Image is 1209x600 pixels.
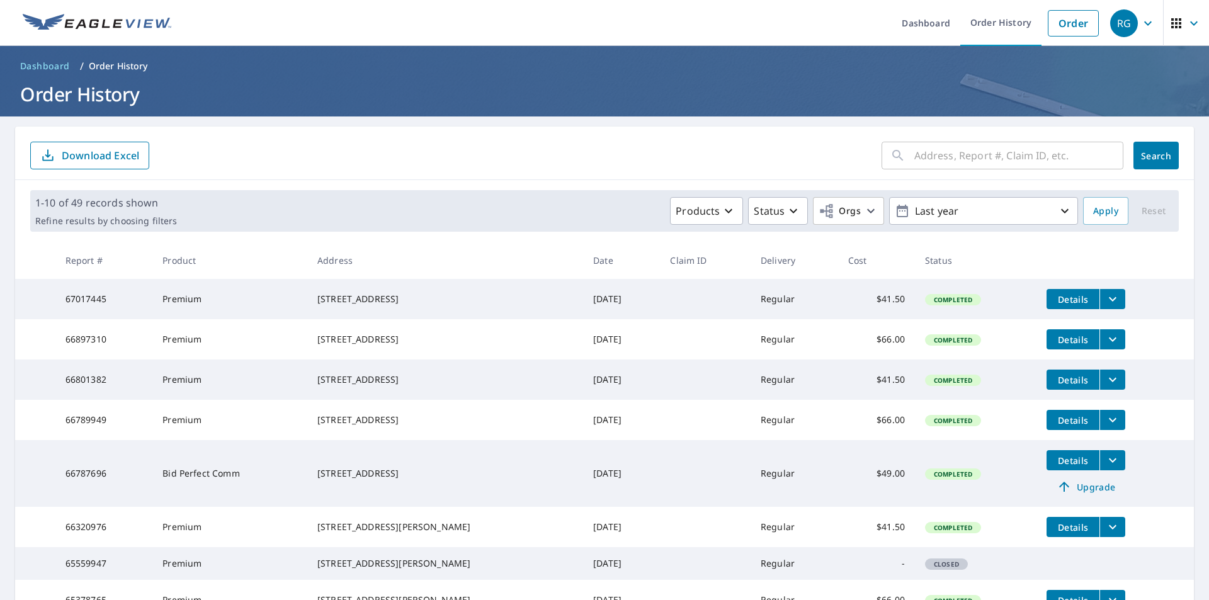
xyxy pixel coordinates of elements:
[754,203,785,218] p: Status
[1047,410,1099,430] button: detailsBtn-66789949
[838,440,915,507] td: $49.00
[1099,410,1125,430] button: filesDropdownBtn-66789949
[55,242,153,279] th: Report #
[317,557,573,570] div: [STREET_ADDRESS][PERSON_NAME]
[152,507,307,547] td: Premium
[1054,374,1092,386] span: Details
[1099,289,1125,309] button: filesDropdownBtn-67017445
[20,60,70,72] span: Dashboard
[317,414,573,426] div: [STREET_ADDRESS]
[15,56,75,76] a: Dashboard
[1054,293,1092,305] span: Details
[317,521,573,533] div: [STREET_ADDRESS][PERSON_NAME]
[1047,289,1099,309] button: detailsBtn-67017445
[1093,203,1118,219] span: Apply
[1144,150,1169,162] span: Search
[926,470,980,478] span: Completed
[15,81,1194,107] h1: Order History
[915,242,1036,279] th: Status
[152,547,307,580] td: Premium
[838,279,915,319] td: $41.50
[838,359,915,400] td: $41.50
[1047,477,1125,497] a: Upgrade
[1054,521,1092,533] span: Details
[152,359,307,400] td: Premium
[583,440,660,507] td: [DATE]
[670,197,743,225] button: Products
[926,560,967,569] span: Closed
[583,547,660,580] td: [DATE]
[583,319,660,359] td: [DATE]
[55,359,153,400] td: 66801382
[1054,479,1118,494] span: Upgrade
[751,359,838,400] td: Regular
[676,203,720,218] p: Products
[838,400,915,440] td: $66.00
[1099,370,1125,390] button: filesDropdownBtn-66801382
[1047,329,1099,349] button: detailsBtn-66897310
[926,295,980,304] span: Completed
[1047,370,1099,390] button: detailsBtn-66801382
[23,14,171,33] img: EV Logo
[35,195,177,210] p: 1-10 of 49 records shown
[1047,517,1099,537] button: detailsBtn-66320976
[55,547,153,580] td: 65559947
[55,400,153,440] td: 66789949
[152,400,307,440] td: Premium
[751,279,838,319] td: Regular
[55,507,153,547] td: 66320976
[751,242,838,279] th: Delivery
[152,319,307,359] td: Premium
[1047,450,1099,470] button: detailsBtn-66787696
[583,359,660,400] td: [DATE]
[80,59,84,74] li: /
[317,467,573,480] div: [STREET_ADDRESS]
[751,319,838,359] td: Regular
[35,215,177,227] p: Refine results by choosing filters
[1110,9,1138,37] div: RG
[819,203,861,219] span: Orgs
[751,440,838,507] td: Regular
[751,547,838,580] td: Regular
[838,507,915,547] td: $41.50
[89,60,148,72] p: Order History
[583,279,660,319] td: [DATE]
[889,197,1078,225] button: Last year
[1048,10,1099,37] a: Order
[317,333,573,346] div: [STREET_ADDRESS]
[914,138,1123,173] input: Address, Report #, Claim ID, etc.
[1083,197,1128,225] button: Apply
[1054,455,1092,467] span: Details
[55,319,153,359] td: 66897310
[1133,142,1179,169] button: Search
[317,293,573,305] div: [STREET_ADDRESS]
[926,376,980,385] span: Completed
[926,336,980,344] span: Completed
[62,149,139,162] p: Download Excel
[926,523,980,532] span: Completed
[55,440,153,507] td: 66787696
[838,547,915,580] td: -
[751,507,838,547] td: Regular
[152,440,307,507] td: Bid Perfect Comm
[152,242,307,279] th: Product
[751,400,838,440] td: Regular
[15,56,1194,76] nav: breadcrumb
[910,200,1057,222] p: Last year
[1054,414,1092,426] span: Details
[55,279,153,319] td: 67017445
[838,242,915,279] th: Cost
[838,319,915,359] td: $66.00
[813,197,884,225] button: Orgs
[660,242,751,279] th: Claim ID
[1099,450,1125,470] button: filesDropdownBtn-66787696
[583,400,660,440] td: [DATE]
[583,507,660,547] td: [DATE]
[1099,517,1125,537] button: filesDropdownBtn-66320976
[748,197,808,225] button: Status
[583,242,660,279] th: Date
[317,373,573,386] div: [STREET_ADDRESS]
[30,142,149,169] button: Download Excel
[1054,334,1092,346] span: Details
[926,416,980,425] span: Completed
